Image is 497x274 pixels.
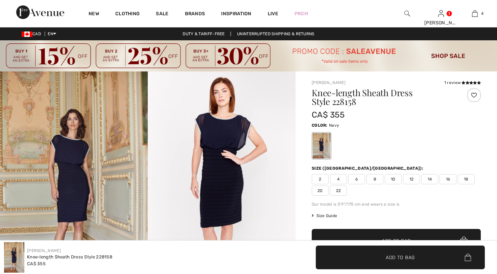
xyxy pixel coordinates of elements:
[424,19,457,26] div: [PERSON_NAME]
[16,5,64,19] img: 1ère Avenue
[386,254,415,261] span: Add to Bag
[421,174,438,184] span: 14
[27,261,46,266] span: CA$ 355
[22,31,44,36] span: CAD
[465,254,471,261] img: Bag.svg
[312,123,328,128] span: Color:
[403,174,420,184] span: 12
[89,11,99,18] a: New
[312,186,329,196] span: 20
[472,9,478,18] img: My Bag
[329,123,339,128] span: Navy
[27,248,61,253] a: [PERSON_NAME]
[27,254,112,260] div: Knee-length Sheath Dress Style 228158
[438,10,444,17] a: Sign In
[316,246,485,269] button: Add to Bag
[313,133,330,159] div: Navy
[4,242,24,273] img: Knee-Length Sheath Dress Style 228158
[312,110,345,120] span: CA$ 355
[48,31,56,36] span: EN
[444,80,481,86] div: 1 review
[366,174,383,184] span: 8
[312,165,425,171] div: Size ([GEOGRAPHIC_DATA]/[GEOGRAPHIC_DATA]):
[115,11,140,18] a: Clothing
[458,174,475,184] span: 18
[458,9,491,18] a: 4
[268,10,278,17] a: Live
[404,9,410,18] img: search the website
[156,11,168,18] a: Sale
[481,10,483,17] span: 4
[460,236,468,245] img: Bag.svg
[385,174,402,184] span: 10
[221,11,251,18] span: Inspiration
[294,10,308,17] a: Prom
[382,237,411,244] span: Add to Bag
[312,213,337,219] span: Size Guide
[312,174,329,184] span: 2
[440,174,456,184] span: 16
[330,186,347,196] span: 22
[185,11,205,18] a: Brands
[312,80,346,85] a: [PERSON_NAME]
[312,201,481,207] div: Our model is 5'9"/175 cm and wears a size 6.
[312,88,453,106] h1: Knee-length Sheath Dress Style 228158
[438,9,444,18] img: My Info
[312,229,481,253] button: Add to Bag
[348,174,365,184] span: 6
[330,174,347,184] span: 4
[22,31,32,37] img: Canadian Dollar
